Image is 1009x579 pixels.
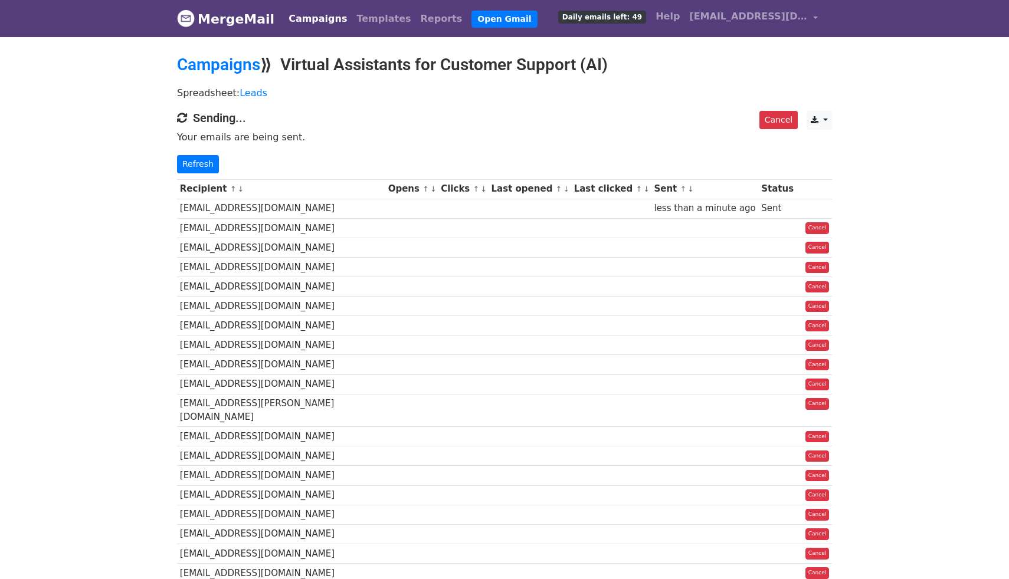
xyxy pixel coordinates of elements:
a: Cancel [805,489,830,501]
td: [EMAIL_ADDRESS][DOMAIN_NAME] [177,257,385,277]
a: Campaigns [177,55,260,74]
a: Reports [416,7,467,31]
a: Cancel [805,470,830,482]
a: Cancel [805,222,830,234]
a: Cancel [805,359,830,371]
td: [EMAIL_ADDRESS][DOMAIN_NAME] [177,297,385,316]
a: ↓ [237,185,244,193]
td: [EMAIL_ADDRESS][DOMAIN_NAME] [177,446,385,466]
a: ↑ [680,185,687,193]
p: Spreadsheet: [177,87,832,99]
a: Cancel [805,281,830,293]
a: Templates [352,7,415,31]
a: Daily emails left: 49 [553,5,651,28]
a: Cancel [759,111,798,129]
a: Cancel [805,379,830,390]
h2: ⟫ Virtual Assistants for Customer Support (AI) [177,55,832,75]
th: Last clicked [571,179,651,199]
a: Cancel [805,450,830,462]
a: [EMAIL_ADDRESS][DOMAIN_NAME] [684,5,823,32]
td: [EMAIL_ADDRESS][DOMAIN_NAME] [177,485,385,505]
td: [EMAIL_ADDRESS][DOMAIN_NAME] [177,505,385,524]
th: Status [758,179,796,199]
a: ↓ [643,185,650,193]
a: Cancel [805,320,830,332]
a: ↑ [635,185,642,193]
td: [EMAIL_ADDRESS][DOMAIN_NAME] [177,277,385,297]
a: ↑ [230,185,237,193]
a: Leads [240,87,267,98]
a: Cancel [805,567,830,579]
td: [EMAIL_ADDRESS][DOMAIN_NAME] [177,316,385,335]
h4: Sending... [177,111,832,125]
a: Cancel [805,548,830,560]
td: [EMAIL_ADDRESS][DOMAIN_NAME] [177,218,385,238]
td: [EMAIL_ADDRESS][DOMAIN_NAME] [177,374,385,394]
a: Cancel [805,528,830,540]
td: [EMAIL_ADDRESS][DOMAIN_NAME] [177,544,385,563]
a: Cancel [805,509,830,521]
td: [EMAIL_ADDRESS][DOMAIN_NAME] [177,466,385,485]
a: Open Gmail [471,11,537,28]
a: Cancel [805,301,830,312]
a: ↓ [563,185,569,193]
div: less than a minute ago [654,202,755,215]
td: [EMAIL_ADDRESS][DOMAIN_NAME] [177,238,385,257]
th: Recipient [177,179,385,199]
a: Cancel [805,431,830,443]
a: Cancel [805,340,830,351]
a: ↓ [430,185,437,193]
th: Last opened [489,179,571,199]
a: Cancel [805,262,830,274]
span: Daily emails left: 49 [558,11,646,24]
th: Sent [651,179,759,199]
a: Cancel [805,242,830,254]
td: [EMAIL_ADDRESS][DOMAIN_NAME] [177,335,385,355]
a: ↓ [480,185,487,193]
td: Sent [758,199,796,218]
img: MergeMail logo [177,9,195,27]
a: MergeMail [177,6,274,31]
td: [EMAIL_ADDRESS][PERSON_NAME][DOMAIN_NAME] [177,394,385,427]
p: Your emails are being sent. [177,131,832,143]
a: ↑ [473,185,480,193]
td: [EMAIL_ADDRESS][DOMAIN_NAME] [177,199,385,218]
th: Opens [385,179,438,199]
td: [EMAIL_ADDRESS][DOMAIN_NAME] [177,524,385,544]
a: ↑ [556,185,562,193]
a: Campaigns [284,7,352,31]
th: Clicks [438,179,488,199]
a: ↓ [687,185,694,193]
td: [EMAIL_ADDRESS][DOMAIN_NAME] [177,355,385,374]
a: Cancel [805,398,830,410]
a: Help [651,5,684,28]
a: ↑ [422,185,429,193]
span: [EMAIL_ADDRESS][DOMAIN_NAME] [689,9,807,24]
td: [EMAIL_ADDRESS][DOMAIN_NAME] [177,427,385,446]
a: Refresh [177,155,219,173]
